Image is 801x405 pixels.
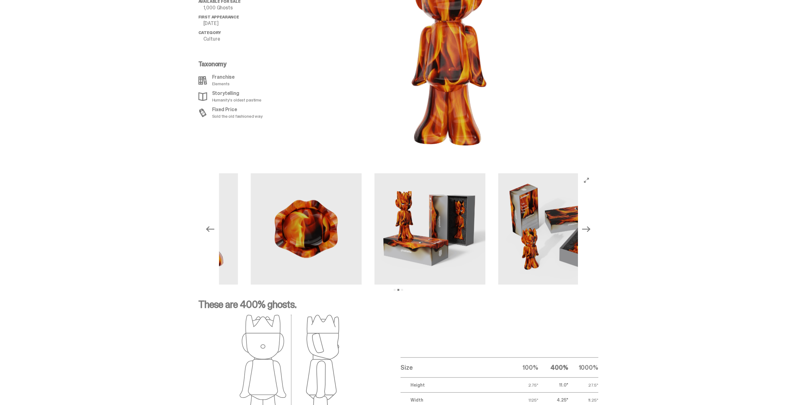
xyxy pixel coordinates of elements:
[212,114,263,118] p: Sold the old fashioned way
[212,98,262,102] p: Humanity's oldest pastime
[198,61,295,67] p: Taxonomy
[198,30,221,35] span: Category
[508,378,538,393] td: 2.75"
[394,289,396,291] button: View slide 1
[400,358,508,378] th: Size
[198,299,598,314] p: These are 400% ghosts.
[397,289,399,291] button: View slide 2
[580,222,593,236] button: Next
[127,173,238,284] img: Always-On-Fire---Website-Archive.2501E.png
[400,378,508,393] td: Height
[212,75,235,80] p: Franchise
[203,21,298,26] p: [DATE]
[374,173,485,284] img: Always-On-Fire---Website-Archive.2501X.png
[251,173,362,284] img: Always-On-Fire---Website-Archive.2501D.png
[212,107,263,112] p: Fixed Price
[198,14,239,20] span: First Appearance
[583,176,590,184] button: View full-screen
[568,358,598,378] th: 1000%
[568,378,598,393] td: 27.5"
[538,358,568,378] th: 400%
[212,91,262,96] p: Storytelling
[498,173,609,284] img: Always-On-Fire---Website-Archive.2499X.png
[508,358,538,378] th: 100%
[212,81,235,86] p: Elements
[538,378,568,393] td: 11.0"
[203,222,217,236] button: Previous
[203,37,298,42] p: Culture
[203,5,298,10] p: 1,000 Ghosts
[401,289,403,291] button: View slide 3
